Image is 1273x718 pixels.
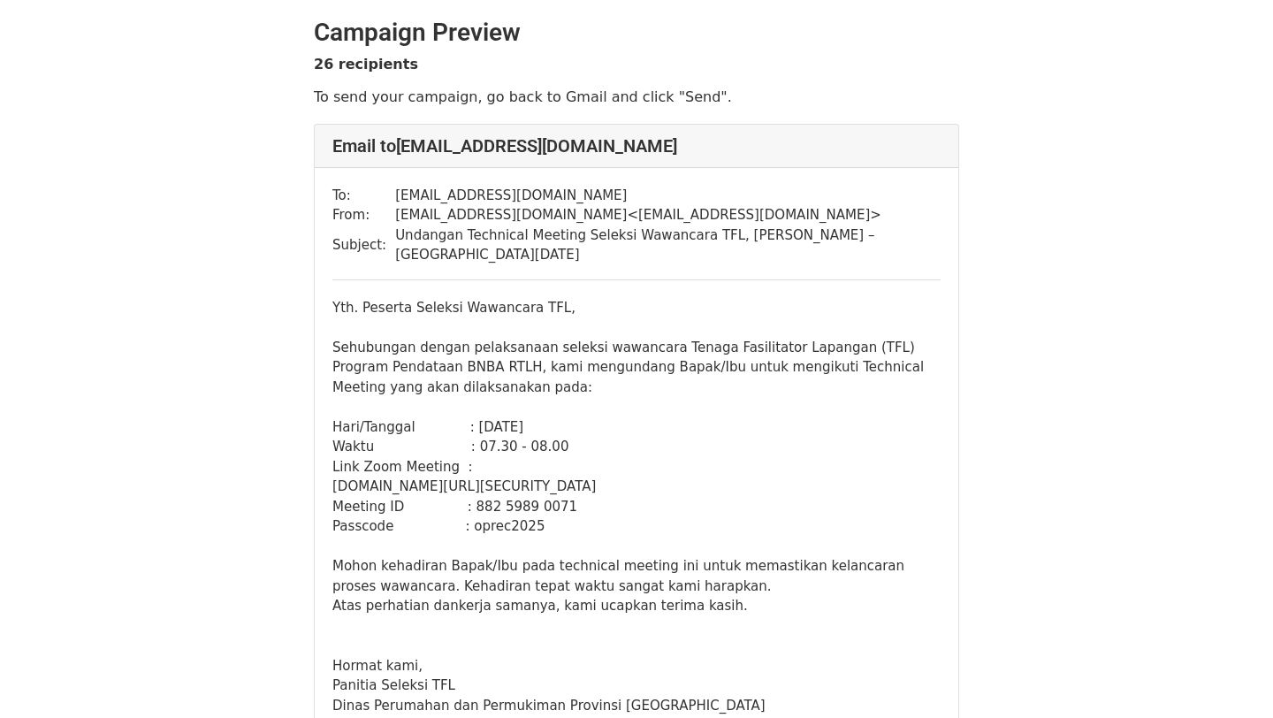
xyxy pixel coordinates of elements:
[332,186,395,206] td: To:
[332,205,395,225] td: From:
[314,88,959,106] p: To send your campaign, go back to Gmail and click "Send".
[459,598,556,614] span: kerja samanya
[314,56,418,73] strong: 26 recipients
[314,18,959,48] h2: Campaign Preview
[395,225,941,265] td: Undangan Technical Meeting Seleksi Wawancara TFL, [PERSON_NAME] – [GEOGRAPHIC_DATA][DATE]
[395,186,941,206] td: [EMAIL_ADDRESS][DOMAIN_NAME]
[332,298,941,716] div: Yth. Peserta Seleksi Wawancara TFL, Sehubungan dengan pelaksanaan seleksi wawancara Tenaga Fasili...
[332,225,395,265] td: Subject:
[395,205,941,225] td: [EMAIL_ADDRESS][DOMAIN_NAME] < [EMAIL_ADDRESS][DOMAIN_NAME] >
[332,135,941,157] h4: Email to [EMAIL_ADDRESS][DOMAIN_NAME]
